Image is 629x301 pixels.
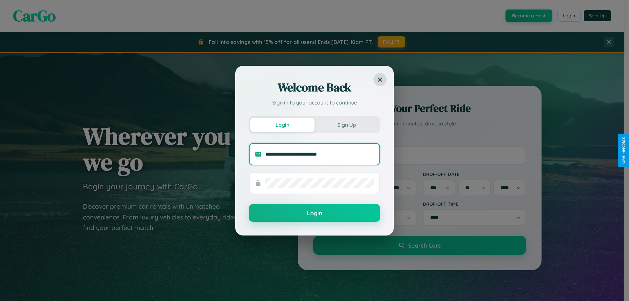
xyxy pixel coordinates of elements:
[250,118,314,132] button: Login
[621,137,626,164] div: Give Feedback
[249,99,380,106] p: Sign in to your account to continue
[249,80,380,95] h2: Welcome Back
[314,118,379,132] button: Sign Up
[249,204,380,222] button: Login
